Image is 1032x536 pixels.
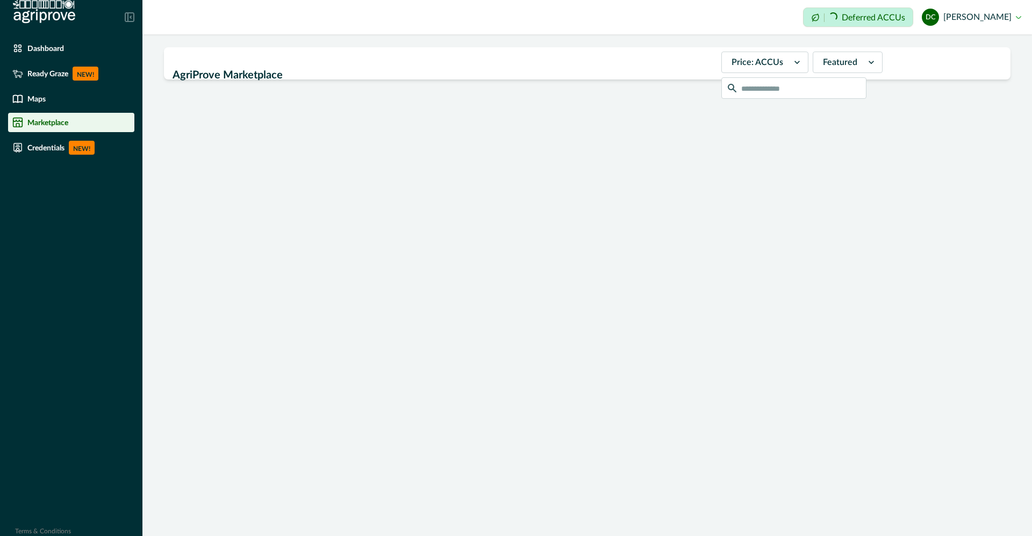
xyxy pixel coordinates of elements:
[27,44,64,53] p: Dashboard
[922,4,1021,30] button: dylan cronje[PERSON_NAME]
[27,69,68,78] p: Ready Graze
[8,89,134,108] a: Maps
[15,528,71,534] a: Terms & Conditions
[27,118,68,127] p: Marketplace
[69,141,95,155] p: NEW!
[8,113,134,132] a: Marketplace
[27,143,64,152] p: Credentials
[27,95,46,103] p: Maps
[842,13,905,21] p: Deferred ACCUs
[73,67,98,81] p: NEW!
[8,39,134,58] a: Dashboard
[173,65,715,85] h2: AgriProve Marketplace
[8,62,134,85] a: Ready GrazeNEW!
[8,136,134,159] a: CredentialsNEW!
